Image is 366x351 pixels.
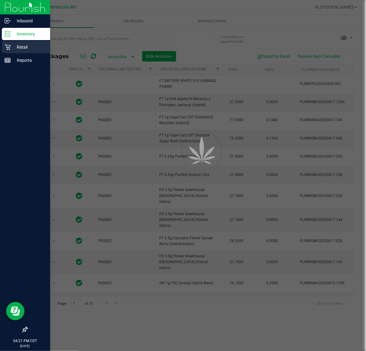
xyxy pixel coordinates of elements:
[3,338,47,344] p: 04:21 PM CDT
[6,302,24,320] iframe: Resource center
[3,344,47,348] p: [DATE]
[11,43,47,51] p: Retail
[11,57,47,64] p: Reports
[5,18,11,24] inline-svg: Inbound
[11,30,47,38] p: Inventory
[5,44,11,50] inline-svg: Retail
[5,57,11,63] inline-svg: Reports
[11,17,47,24] p: Inbound
[5,31,11,37] inline-svg: Inventory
